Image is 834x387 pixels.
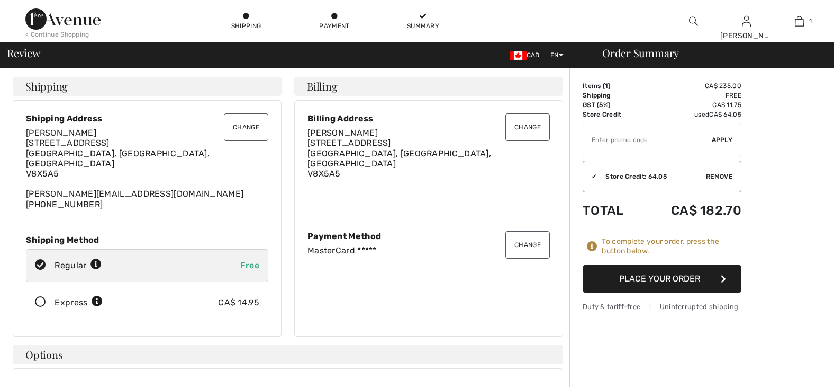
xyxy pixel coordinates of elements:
span: [PERSON_NAME] [26,128,96,138]
div: Shipping Method [26,235,268,245]
td: Free [641,91,741,100]
span: EN [550,51,564,59]
span: 1 [809,16,812,26]
button: Change [505,231,550,259]
span: CA$ 64.05 [709,111,741,118]
div: Regular [55,259,102,272]
span: [STREET_ADDRESS] [GEOGRAPHIC_DATA], [GEOGRAPHIC_DATA], [GEOGRAPHIC_DATA] V8X5A5 [307,138,491,179]
span: Free [240,260,259,270]
div: CA$ 14.95 [218,296,259,309]
img: My Bag [795,15,804,28]
td: Total [583,192,641,228]
div: Store Credit: 64.05 [597,172,706,181]
span: Remove [706,172,732,181]
button: Place Your Order [583,265,741,293]
div: Payment [319,21,350,31]
a: Sign In [742,16,751,26]
span: Billing [307,81,337,92]
div: ✔ [583,172,597,181]
div: Payment Method [307,231,550,241]
img: My Info [742,15,751,28]
div: Shipping Address [26,113,268,124]
span: [PERSON_NAME] [307,128,378,138]
span: Shipping [25,81,68,92]
td: GST (5%) [583,100,641,110]
img: Canadian Dollar [510,51,527,60]
td: Shipping [583,91,641,100]
span: Review [7,48,40,58]
td: used [641,110,741,119]
a: 1 [773,15,825,28]
td: Store Credit [583,110,641,119]
div: To complete your order, press the button below. [602,237,741,256]
div: Duty & tariff-free | Uninterrupted shipping [583,302,741,312]
div: Shipping [230,21,262,31]
div: [PERSON_NAME][EMAIL_ADDRESS][DOMAIN_NAME] [PHONE_NUMBER] [26,128,268,209]
div: Express [55,296,103,309]
span: [STREET_ADDRESS] [GEOGRAPHIC_DATA], [GEOGRAPHIC_DATA], [GEOGRAPHIC_DATA] V8X5A5 [26,138,210,179]
button: Change [505,113,550,141]
td: CA$ 182.70 [641,192,741,228]
button: Change [224,113,268,141]
td: CA$ 235.00 [641,81,741,91]
div: < Continue Shopping [25,30,89,39]
span: 1 [605,82,608,90]
span: Apply [712,135,733,145]
div: [PERSON_NAME] [720,30,772,41]
td: Items ( ) [583,81,641,91]
div: Billing Address [307,113,550,124]
img: 1ère Avenue [25,8,101,30]
h4: Options [13,345,563,364]
span: CAD [510,51,544,59]
img: search the website [689,15,698,28]
input: Promo code [583,124,712,156]
td: CA$ 11.75 [641,100,741,110]
div: Order Summary [590,48,828,58]
div: Summary [407,21,439,31]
